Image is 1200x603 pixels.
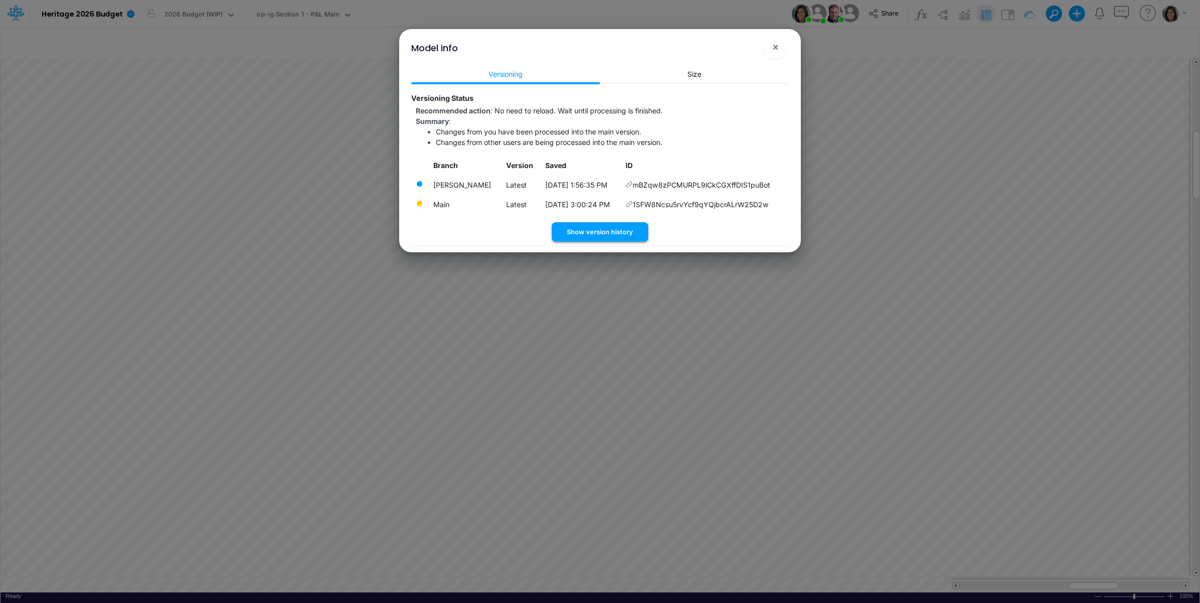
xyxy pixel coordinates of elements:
div: Model info [411,41,458,55]
span: Changes from you have been processed into the main version. [436,127,641,136]
th: ID [621,156,789,176]
button: Show version history [552,222,648,242]
div: : [416,116,789,126]
td: Local date/time when this version was saved [541,175,621,195]
span: Copy hyperlink to this version of the model [626,199,633,210]
th: Branch [429,156,502,176]
span: : [416,106,663,115]
button: Close [763,35,787,59]
a: Versioning [411,65,600,83]
strong: Versioning Status [411,94,473,102]
span: × [772,41,779,53]
td: Model version currently loaded [429,175,502,195]
div: There are pending changes currently being processed [416,200,423,207]
span: Changes from other users are being processed into the main version. [436,138,662,146]
strong: Recommended action [416,106,491,115]
span: mBZqw8zPCMURPL9lCkCGXffDIS1puBot [633,180,770,190]
span: Copy hyperlink to this version of the model [626,180,633,190]
strong: Summary [416,117,449,125]
td: Latest [502,195,541,214]
span: No need to reload. Wait until processing is finished. [495,106,663,115]
a: Size [600,65,789,83]
th: Local date/time when this version was saved [541,156,621,176]
td: Latest [502,175,541,195]
div: The changes in this model version have been processed into the latest main version [416,180,423,188]
td: Local date/time when this version was saved [541,195,621,214]
td: Latest merged version [429,195,502,214]
th: Version [502,156,541,176]
td: 1SFW8Ncsu5rvYcf9qYQjbcrALrW25D2w [621,195,789,214]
